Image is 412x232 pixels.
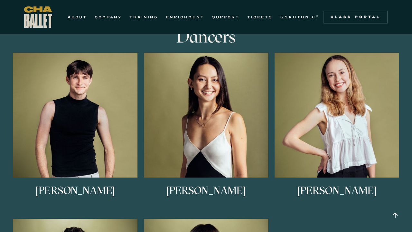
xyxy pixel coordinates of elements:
h3: Dancers [101,27,311,46]
a: home [24,6,52,28]
sup: ® [316,15,320,18]
a: COMPANY [95,13,122,21]
strong: GYROTONIC [280,15,316,19]
a: Class Portal [323,11,388,24]
a: [PERSON_NAME] [144,53,268,209]
h3: [PERSON_NAME] [166,185,246,207]
a: ABOUT [68,13,87,21]
a: [PERSON_NAME] [275,53,399,209]
a: TICKETS [247,13,273,21]
a: GYROTONIC® [280,13,320,21]
a: ENRICHMENT [166,13,204,21]
a: SUPPORT [212,13,239,21]
a: TRAINING [129,13,158,21]
a: [PERSON_NAME] [13,53,137,209]
h3: [PERSON_NAME] [297,185,377,207]
div: Class Portal [327,15,384,20]
h3: [PERSON_NAME] [35,185,115,207]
